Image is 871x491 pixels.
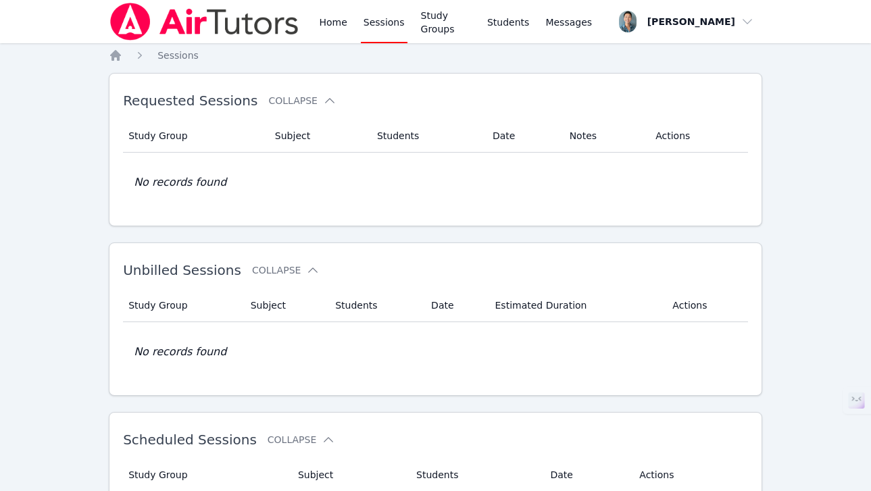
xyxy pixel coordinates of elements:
button: Collapse [268,94,336,107]
td: No records found [123,153,748,212]
th: Notes [562,120,648,153]
img: Air Tutors [109,3,300,41]
button: Collapse [268,433,335,446]
th: Estimated Duration [487,289,665,322]
th: Study Group [123,120,267,153]
th: Subject [243,289,327,322]
td: No records found [123,322,748,382]
span: Scheduled Sessions [123,432,257,448]
th: Study Group [123,289,243,322]
th: Date [423,289,487,322]
th: Students [369,120,484,153]
span: Unbilled Sessions [123,262,241,278]
th: Students [327,289,423,322]
th: Subject [267,120,369,153]
button: Collapse [252,263,320,277]
th: Actions [647,120,748,153]
th: Date [484,120,562,153]
nav: Breadcrumb [109,49,762,62]
span: Sessions [157,50,199,61]
span: Requested Sessions [123,93,257,109]
span: Messages [545,16,592,29]
th: Actions [664,289,748,322]
a: Sessions [157,49,199,62]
